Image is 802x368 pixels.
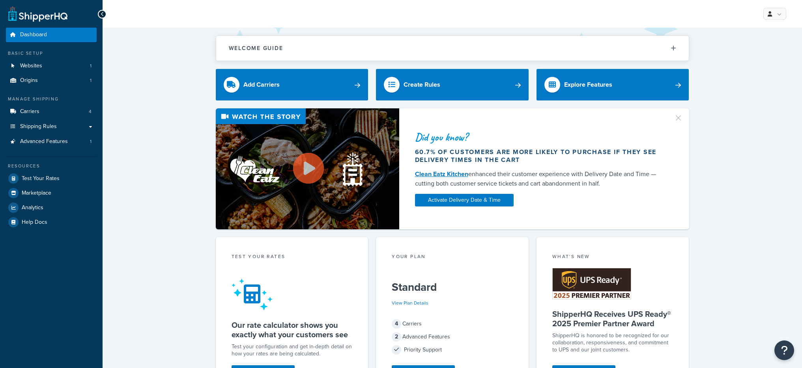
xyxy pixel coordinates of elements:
[415,169,664,188] div: enhanced their customer experience with Delivery Date and Time — cutting both customer service ti...
[6,171,97,186] a: Test Your Rates
[392,344,513,355] div: Priority Support
[22,175,60,182] span: Test Your Rates
[564,79,612,90] div: Explore Features
[774,340,794,360] button: Open Resource Center
[552,309,673,328] h5: ShipperHQ Receives UPS Ready® 2025 Premier Partner Award
[216,36,689,61] button: Welcome Guide
[6,163,97,169] div: Resources
[392,253,513,262] div: Your Plan
[6,28,97,42] a: Dashboard
[6,96,97,102] div: Manage Shipping
[552,332,673,353] p: ShipperHQ is honored to be recognized for our collaboration, responsiveness, and commitment to UP...
[20,123,57,130] span: Shipping Rules
[6,119,97,134] a: Shipping Rules
[6,104,97,119] a: Carriers4
[537,69,689,100] a: Explore Features
[6,134,97,149] li: Advanced Features
[232,343,353,357] div: Test your configuration and get in-depth detail on how your rates are being calculated.
[90,138,92,145] span: 1
[552,253,673,262] div: What's New
[90,63,92,69] span: 1
[20,138,68,145] span: Advanced Features
[392,319,401,329] span: 4
[232,253,353,262] div: Test your rates
[415,194,514,206] a: Activate Delivery Date & Time
[392,281,513,294] h5: Standard
[6,59,97,73] a: Websites1
[89,108,92,115] span: 4
[22,204,43,211] span: Analytics
[20,63,42,69] span: Websites
[232,320,353,339] h5: Our rate calculator shows you exactly what your customers see
[216,108,399,229] img: Video thumbnail
[6,215,97,229] a: Help Docs
[392,332,401,342] span: 2
[415,132,664,143] div: Did you know?
[392,299,428,307] a: View Plan Details
[415,148,664,164] div: 60.7% of customers are more likely to purchase if they see delivery times in the cart
[22,190,51,197] span: Marketplace
[6,73,97,88] li: Origins
[392,331,513,342] div: Advanced Features
[6,73,97,88] a: Origins1
[6,104,97,119] li: Carriers
[20,77,38,84] span: Origins
[376,69,529,100] a: Create Rules
[6,50,97,57] div: Basic Setup
[392,318,513,329] div: Carriers
[22,219,47,226] span: Help Docs
[6,134,97,149] a: Advanced Features1
[229,45,283,51] h2: Welcome Guide
[6,59,97,73] li: Websites
[20,108,39,115] span: Carriers
[6,201,97,215] a: Analytics
[6,186,97,200] a: Marketplace
[404,79,440,90] div: Create Rules
[90,77,92,84] span: 1
[415,169,468,178] a: Clean Eatz Kitchen
[243,79,280,90] div: Add Carriers
[20,32,47,38] span: Dashboard
[216,69,368,100] a: Add Carriers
